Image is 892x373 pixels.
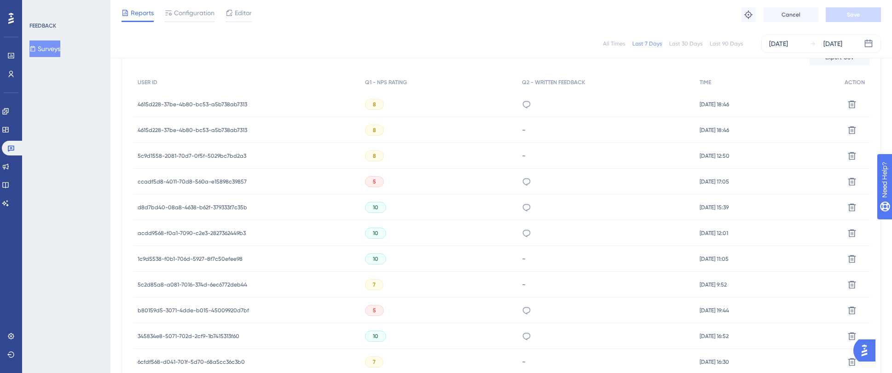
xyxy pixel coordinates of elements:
[700,230,728,237] span: [DATE] 12:01
[138,281,247,288] span: 5c2d85a8-a081-7016-374d-6ec6772deb44
[769,38,788,49] div: [DATE]
[603,40,625,47] div: All Times
[373,230,378,237] span: 10
[522,151,691,160] div: -
[373,358,376,366] span: 7
[669,40,702,47] div: Last 30 Days
[373,204,378,211] span: 10
[138,333,239,340] span: 345834e8-5071-702d-2cf9-1b7415313f60
[522,254,691,263] div: -
[522,357,691,366] div: -
[138,307,249,314] span: b80159d5-3071-4dde-b015-45009920d7bf
[700,358,729,366] span: [DATE] 16:30
[700,255,729,263] span: [DATE] 11:05
[138,178,247,185] span: ccadf5d8-4011-70d8-560a-e15898c39857
[823,38,842,49] div: [DATE]
[174,7,214,18] span: Configuration
[138,79,157,86] span: USER ID
[826,7,881,22] button: Save
[138,255,243,263] span: 1c9d5538-f0b1-706d-5927-8f7c50efee98
[700,204,729,211] span: [DATE] 15:39
[373,178,376,185] span: 5
[700,79,711,86] span: TIME
[365,79,407,86] span: Q1 - NPS RATING
[373,255,378,263] span: 10
[373,281,376,288] span: 7
[138,152,246,160] span: 5c9d1558-2081-70d7-0f5f-5029bc7bd2a3
[522,79,585,86] span: Q2 - WRITTEN FEEDBACK
[138,358,245,366] span: 6cfdf568-d041-701f-5d70-68a5cc36c3b0
[700,126,729,134] span: [DATE] 18:46
[29,40,60,57] button: Surveys
[138,230,246,237] span: acdd9568-f0a1-7090-c2e3-2827362449b3
[522,126,691,134] div: -
[373,101,376,108] span: 8
[632,40,662,47] div: Last 7 Days
[373,333,378,340] span: 10
[138,101,247,108] span: 4615d228-37be-4b80-bc53-a5b738ab7313
[847,11,860,18] span: Save
[373,152,376,160] span: 8
[700,333,729,340] span: [DATE] 16:52
[373,307,376,314] span: 5
[700,307,729,314] span: [DATE] 19:44
[853,337,881,364] iframe: UserGuiding AI Assistant Launcher
[700,101,729,108] span: [DATE] 18:46
[131,7,154,18] span: Reports
[782,11,800,18] span: Cancel
[710,40,743,47] div: Last 90 Days
[700,178,729,185] span: [DATE] 17:05
[138,204,247,211] span: d8d7bd40-08a8-4638-b62f-379333f7c35b
[522,280,691,289] div: -
[138,126,247,134] span: 4615d228-37be-4b80-bc53-a5b738ab7313
[700,281,727,288] span: [DATE] 9:52
[235,7,252,18] span: Editor
[22,2,58,13] span: Need Help?
[700,152,730,160] span: [DATE] 12:50
[763,7,818,22] button: Cancel
[845,79,865,86] span: ACTION
[373,126,376,134] span: 8
[29,22,56,29] div: FEEDBACK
